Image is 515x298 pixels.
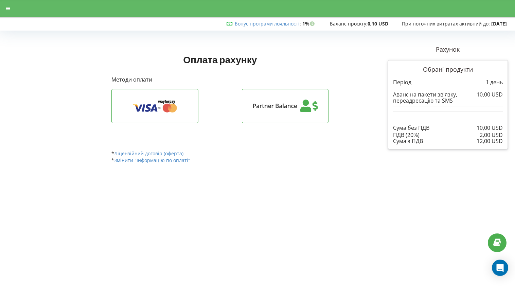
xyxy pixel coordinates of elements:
[393,65,503,74] p: Обрані продукти
[477,138,503,144] div: 12,00 USD
[477,91,503,98] div: 10,00 USD
[388,45,508,54] p: Рахунок
[114,150,183,157] a: Ліцензійний договір (оферта)
[393,138,503,144] div: Сума з ПДВ
[235,20,300,27] a: Бонус програми лояльності
[393,78,411,86] p: Період
[492,260,508,276] div: Open Intercom Messenger
[111,53,328,66] h1: Оплата рахунку
[402,20,490,27] span: При поточних витратах активний до:
[111,76,328,84] p: Методи оплати
[480,132,503,138] div: 2,00 USD
[393,91,503,104] div: Аванс на пакети зв'язку, переадресацію та SMS
[302,20,316,27] strong: 1%
[393,132,503,138] div: ПДВ (20%)
[114,157,190,163] a: Змінити "Інформацію по оплаті"
[491,20,507,27] strong: [DATE]
[368,20,388,27] strong: 0,10 USD
[477,124,503,132] p: 10,00 USD
[330,20,368,27] span: Баланс проєкту:
[486,78,503,86] p: 1 день
[393,124,429,132] p: Сума без ПДВ
[235,20,301,27] span: :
